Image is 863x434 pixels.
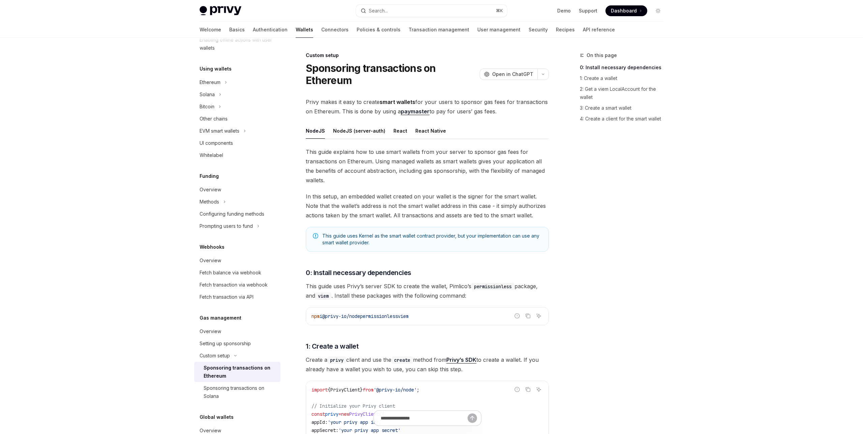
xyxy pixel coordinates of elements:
[333,123,385,139] div: NodeJS (server-auth)
[417,387,419,393] span: ;
[471,283,514,290] code: permissionless
[194,76,280,88] button: Toggle Ethereum section
[313,233,318,239] svg: Note
[200,256,221,265] div: Overview
[580,113,669,124] a: 4: Create a client for the smart wallet
[194,325,280,337] a: Overview
[200,115,228,123] div: Other chains
[194,196,280,208] button: Toggle Methods section
[605,5,647,16] a: Dashboard
[200,210,264,218] div: Configuring funding methods
[580,73,669,84] a: 1: Create a wallet
[200,222,253,230] div: Prompting users to fund
[557,7,571,14] a: Demo
[200,281,268,289] div: Fetch transaction via webhook
[200,352,230,360] div: Custom setup
[580,84,669,103] a: 2: Get a viem LocalAccount for the wallet
[496,8,503,13] span: ⌘ K
[374,387,417,393] span: '@privy-io/node'
[587,51,617,59] span: On this page
[320,313,322,319] span: i
[580,103,669,113] a: 3: Create a smart wallet
[200,186,221,194] div: Overview
[200,243,225,251] h5: Webhooks
[194,113,280,125] a: Other chains
[200,127,239,135] div: EVM smart wallets
[194,125,280,137] button: Toggle EVM smart wallets section
[328,387,330,393] span: {
[360,387,363,393] span: }
[381,411,468,426] input: Ask a question...
[321,22,349,38] a: Connectors
[306,62,477,86] h1: Sponsoring transactions on Ethereum
[409,22,469,38] a: Transaction management
[194,337,280,350] a: Setting up sponsorship
[229,22,245,38] a: Basics
[322,233,542,246] span: This guide uses Kernel as the smart wallet contract provider, but your implementation can use any...
[194,291,280,303] a: Fetch transaction via API
[200,413,234,421] h5: Global wallets
[357,22,400,38] a: Policies & controls
[200,314,241,322] h5: Gas management
[200,139,233,147] div: UI components
[306,147,549,185] span: This guide explains how to use smart wallets from your server to sponsor gas fees for transaction...
[556,22,575,38] a: Recipes
[529,22,548,38] a: Security
[204,384,276,400] div: Sponsoring transactions on Solana
[194,382,280,402] a: Sponsoring transactions on Solana
[513,385,522,394] button: Report incorrect code
[360,313,398,319] span: permissionless
[194,254,280,267] a: Overview
[446,356,476,363] a: Privy’s SDK
[306,52,549,59] div: Custom setup
[513,311,522,320] button: Report incorrect code
[315,292,331,300] code: viem
[200,6,241,16] img: light logo
[580,62,669,73] a: 0: Install necessary dependencies
[200,65,232,73] h5: Using wallets
[391,356,413,364] code: create
[306,123,325,139] div: NodeJS
[194,88,280,101] button: Toggle Solana section
[200,90,215,99] div: Solana
[194,101,280,113] button: Toggle Bitcoin section
[380,99,415,105] strong: smart wallets
[653,5,663,16] button: Toggle dark mode
[253,22,288,38] a: Authentication
[200,151,223,159] div: Whitelabel
[398,313,409,319] span: viem
[200,293,254,301] div: Fetch transaction via API
[311,403,395,409] span: // Initialize your Privy client
[477,22,520,38] a: User management
[311,313,320,319] span: npm
[194,350,280,362] button: Toggle Custom setup section
[194,184,280,196] a: Overview
[306,342,358,351] span: 1: Create a wallet
[306,97,549,116] span: Privy makes it easy to create for your users to sponsor gas fees for transactions on Ethereum. Th...
[296,22,313,38] a: Wallets
[194,220,280,232] button: Toggle Prompting users to fund section
[306,268,411,277] span: 0: Install necessary dependencies
[306,355,549,374] span: Create a client and use the method from to create a wallet. If you already have a wallet you wish...
[393,123,407,139] div: React
[611,7,637,14] span: Dashboard
[200,327,221,335] div: Overview
[356,5,507,17] button: Open search
[200,172,219,180] h5: Funding
[327,356,346,364] code: privy
[200,78,220,86] div: Ethereum
[200,22,221,38] a: Welcome
[194,137,280,149] a: UI components
[363,387,374,393] span: from
[401,108,429,115] a: paymaster
[194,208,280,220] a: Configuring funding methods
[415,123,446,139] div: React Native
[583,22,615,38] a: API reference
[200,340,251,348] div: Setting up sponsorship
[204,364,276,380] div: Sponsoring transactions on Ethereum
[524,385,532,394] button: Copy the contents from the code block
[468,413,477,423] button: Send message
[480,69,537,80] button: Open in ChatGPT
[200,103,214,111] div: Bitcoin
[306,192,549,220] span: In this setup, an embedded wallet created on your wallet is the signer for the smart wallet. Note...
